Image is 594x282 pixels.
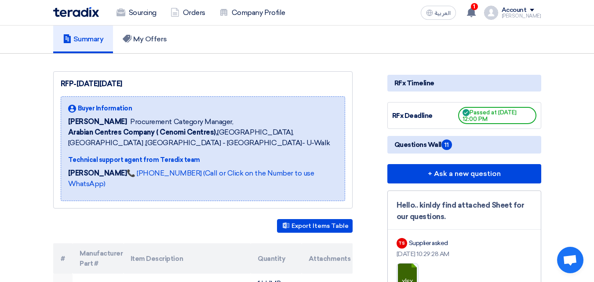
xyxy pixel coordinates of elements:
[394,139,452,150] span: Questions Wall
[435,10,451,16] span: العربية
[68,169,127,177] strong: [PERSON_NAME]
[68,128,218,136] b: Arabian Centres Company ( Cenomi Centres),
[397,238,407,249] div: TS
[502,7,527,14] div: Account
[73,243,124,274] th: Manufacturer Part #
[387,164,541,183] button: + Ask a new question
[109,3,164,22] a: Sourcing
[277,219,353,233] button: Export Items Table
[251,243,302,274] th: Quantity
[68,169,314,188] a: 📞 [PHONE_NUMBER] (Call or Click on the Number to use WhatsApp)
[212,3,292,22] a: Company Profile
[164,3,212,22] a: Orders
[61,79,345,89] div: RFP-[DATE][DATE]
[123,35,167,44] h5: My Offers
[124,243,251,274] th: Item Description
[68,155,338,165] div: Technical support agent from Teradix team
[53,7,99,17] img: Teradix logo
[441,139,452,150] span: 11
[68,127,338,148] span: [GEOGRAPHIC_DATA], [GEOGRAPHIC_DATA] ,[GEOGRAPHIC_DATA] - [GEOGRAPHIC_DATA]- U-Walk
[53,25,113,53] a: Summary
[130,117,233,127] span: Procurement Category Manager,
[484,6,498,20] img: profile_test.png
[78,104,132,113] span: Buyer Information
[471,3,478,10] span: 1
[302,243,353,274] th: Attachments
[392,111,458,121] div: RFx Deadline
[409,238,448,248] div: Supplier asked
[113,25,177,53] a: My Offers
[458,107,536,124] span: Passed at [DATE] 12:00 PM
[387,75,541,92] div: RFx Timeline
[53,243,73,274] th: #
[397,249,532,259] div: [DATE] 10:29:28 AM
[421,6,456,20] button: العربية
[557,247,583,273] a: Open chat
[502,14,541,18] div: [PERSON_NAME]
[397,200,532,222] div: Hello.. kinldy find attached Sheet for our questions.
[63,35,104,44] h5: Summary
[68,117,127,127] span: [PERSON_NAME]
